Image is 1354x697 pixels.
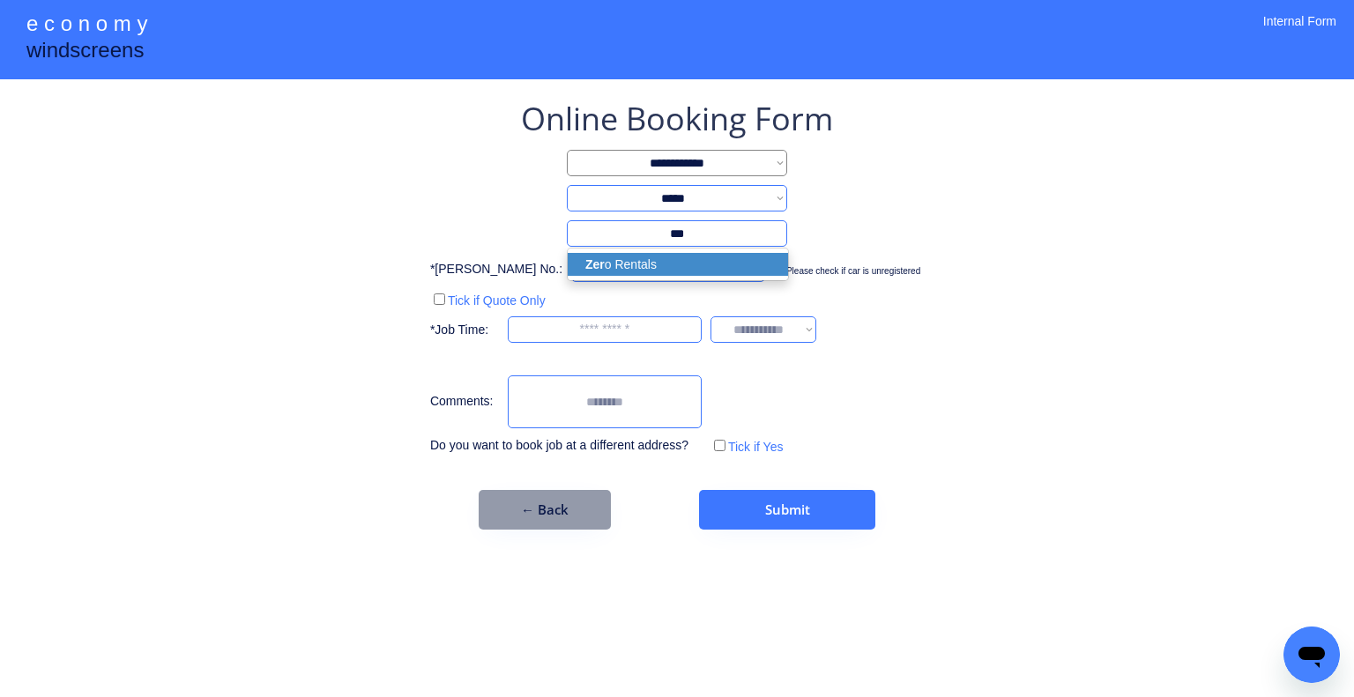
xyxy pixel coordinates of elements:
div: Do you want to book job at a different address? [430,437,702,455]
div: Online Booking Form [521,97,833,141]
label: Please check if car is unregistered [786,266,920,276]
button: ← Back [479,490,611,530]
iframe: Button to launch messaging window [1283,627,1340,683]
div: Internal Form [1263,13,1336,53]
button: Submit [699,490,875,530]
div: *Job Time: [430,322,499,339]
div: *[PERSON_NAME] No.: [430,261,562,278]
div: windscreens [26,35,144,70]
div: e c o n o m y [26,9,147,42]
label: Tick if Quote Only [448,293,546,308]
label: Tick if Yes [728,440,784,454]
strong: Zer [585,257,605,271]
p: o Rentals [568,253,788,276]
div: Comments: [430,393,499,411]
